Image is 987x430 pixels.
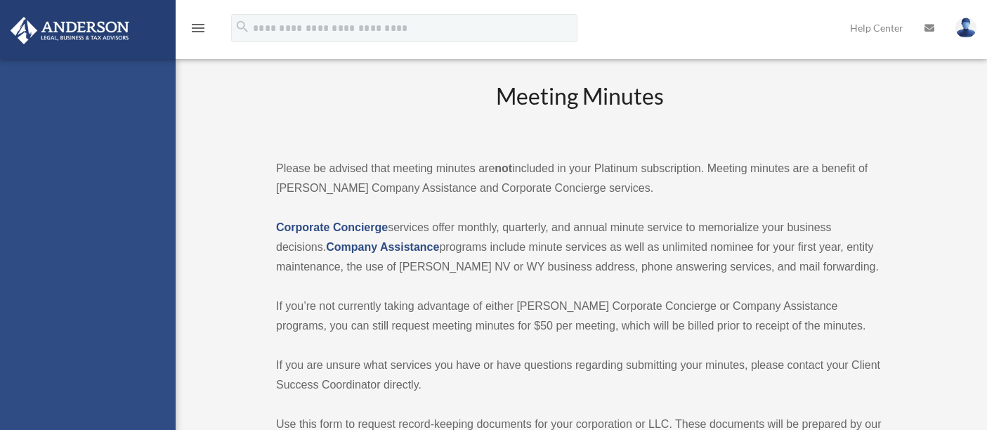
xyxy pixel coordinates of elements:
[326,241,439,253] a: Company Assistance
[276,221,388,233] a: Corporate Concierge
[276,297,883,336] p: If you’re not currently taking advantage of either [PERSON_NAME] Corporate Concierge or Company A...
[276,159,883,198] p: Please be advised that meeting minutes are included in your Platinum subscription. Meeting minute...
[190,25,207,37] a: menu
[276,218,883,277] p: services offer monthly, quarterly, and annual minute service to memorialize your business decisio...
[955,18,976,38] img: User Pic
[190,20,207,37] i: menu
[276,81,883,139] h2: Meeting Minutes
[495,162,512,174] strong: not
[276,356,883,395] p: If you are unsure what services you have or have questions regarding submitting your minutes, ple...
[6,17,133,44] img: Anderson Advisors Platinum Portal
[235,19,250,34] i: search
